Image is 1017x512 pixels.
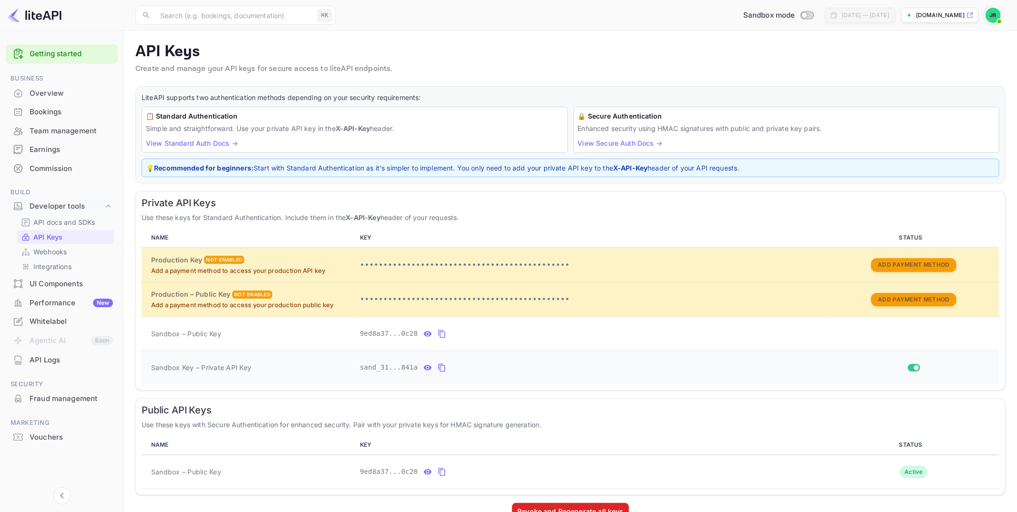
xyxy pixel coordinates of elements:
[93,299,113,307] div: New
[360,260,824,271] p: •••••••••••••••••••••••••••••••••••••••••••••
[30,126,113,137] div: Team management
[6,312,118,331] div: Whitelabel
[360,329,418,339] span: 9ed8a37...0c28
[142,435,356,455] th: NAME
[346,213,380,221] strong: X-API-Key
[30,107,113,118] div: Bookings
[6,198,118,215] div: Developer tools
[578,111,996,121] h6: 🔒 Secure Authentication
[6,160,118,178] div: Commission
[142,351,356,384] td: Sandbox Key – Private API Key
[986,8,1001,23] img: John Richards
[151,255,202,265] h6: Production Key
[135,63,1006,75] p: Create and manage your API keys for secure access to liteAPI endpoints.
[578,123,996,133] p: Enhanced security using HMAC signatures with public and private key pairs.
[53,487,71,504] button: Collapse navigation
[828,435,999,455] th: STATUS
[142,420,999,430] p: Use these keys with Secure Authentication for enhanced security. Pair with your private keys for ...
[151,467,221,477] span: Sandbox – Public Key
[6,103,118,121] div: Bookings
[146,123,564,133] p: Simple and straightforward. Use your private API key in the header.
[6,275,118,292] a: UI Components
[204,256,244,264] div: Not enabled
[142,404,999,416] h6: Public API Keys
[146,111,564,121] h6: 📋 Standard Authentication
[871,258,956,272] button: Add Payment Method
[30,49,113,60] a: Getting started
[6,294,118,311] a: PerformanceNew
[30,316,113,327] div: Whitelabel
[33,232,62,242] p: API Keys
[6,351,118,369] a: API Logs
[8,8,62,23] img: LiteAPI logo
[30,201,103,212] div: Developer tools
[356,228,828,248] th: KEY
[17,215,114,229] div: API docs and SDKs
[142,228,356,248] th: NAME
[17,260,114,273] div: Integrations
[142,435,999,489] table: public api keys table
[30,298,113,309] div: Performance
[6,160,118,177] a: Commission
[871,295,956,303] a: Add Payment Method
[6,73,118,84] span: Business
[6,390,118,407] a: Fraud management
[135,42,1006,61] p: API Keys
[871,261,956,269] a: Add Payment Method
[6,122,118,140] a: Team management
[6,390,118,408] div: Fraud management
[6,351,118,370] div: API Logs
[30,393,113,404] div: Fraud management
[30,432,113,443] div: Vouchers
[21,217,110,227] a: API docs and SDKs
[146,163,995,173] p: 💡 Start with Standard Authentication as it's simpler to implement. You only need to add your priv...
[30,355,113,366] div: API Logs
[33,217,95,227] p: API docs and SDKs
[142,197,999,209] h6: Private API Keys
[17,245,114,259] div: Webhooks
[142,212,999,222] p: Use these keys for Standard Authentication. Include them in the header of your requests.
[360,362,418,372] span: sand_31...841a
[6,44,118,64] div: Getting started
[33,247,67,257] p: Webhooks
[6,141,118,158] a: Earnings
[871,293,956,307] button: Add Payment Method
[17,230,114,244] div: API Keys
[151,301,352,310] p: Add a payment method to access your production public key
[916,11,965,20] p: [DOMAIN_NAME]
[30,163,113,174] div: Commission
[151,266,352,276] p: Add a payment method to access your production API key
[21,247,110,257] a: Webhooks
[30,279,113,290] div: UI Components
[6,103,118,120] a: Bookings
[232,291,272,299] div: Not enabled
[318,9,332,21] div: ⌘K
[6,141,118,159] div: Earnings
[30,88,113,99] div: Overview
[154,164,254,172] strong: Recommended for beginners:
[6,84,118,103] div: Overview
[6,428,118,447] div: Vouchers
[21,232,110,242] a: API Keys
[6,294,118,312] div: PerformanceNew
[743,10,795,21] span: Sandbox mode
[151,329,221,339] span: Sandbox – Public Key
[6,418,118,428] span: Marketing
[842,11,889,20] div: [DATE] — [DATE]
[336,124,370,132] strong: X-API-Key
[151,289,230,300] h6: Production – Public Key
[146,139,238,147] a: View Standard Auth Docs →
[578,139,662,147] a: View Secure Auth Docs →
[900,466,927,478] div: Active
[613,164,647,172] strong: X-API-Key
[142,228,999,384] table: private api keys table
[154,6,314,25] input: Search (e.g. bookings, documentation)
[6,187,118,198] span: Build
[6,379,118,390] span: Security
[360,467,418,477] span: 9ed8a37...0c28
[6,312,118,330] a: Whitelabel
[740,10,817,21] div: Switch to Production mode
[30,144,113,155] div: Earnings
[33,261,72,271] p: Integrations
[356,435,828,455] th: KEY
